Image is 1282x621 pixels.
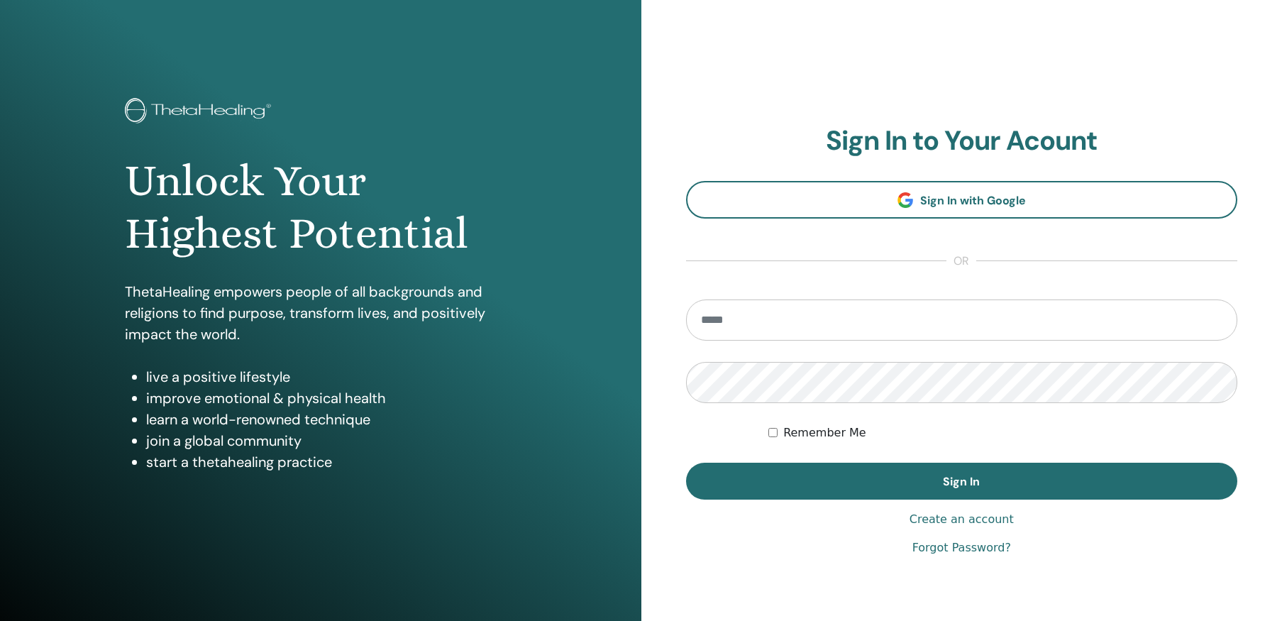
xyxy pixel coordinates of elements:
a: Create an account [910,511,1014,528]
span: Sign In with Google [920,193,1026,208]
li: learn a world-renowned technique [146,409,516,430]
button: Sign In [686,463,1238,500]
li: live a positive lifestyle [146,366,516,388]
h1: Unlock Your Highest Potential [125,155,516,260]
div: Keep me authenticated indefinitely or until I manually logout [768,424,1237,441]
span: or [946,253,976,270]
span: Sign In [943,474,980,489]
li: join a global community [146,430,516,451]
p: ThetaHealing empowers people of all backgrounds and religions to find purpose, transform lives, a... [125,281,516,345]
h2: Sign In to Your Acount [686,125,1238,158]
label: Remember Me [783,424,866,441]
a: Forgot Password? [912,539,1011,556]
li: start a thetahealing practice [146,451,516,473]
li: improve emotional & physical health [146,388,516,409]
a: Sign In with Google [686,181,1238,219]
